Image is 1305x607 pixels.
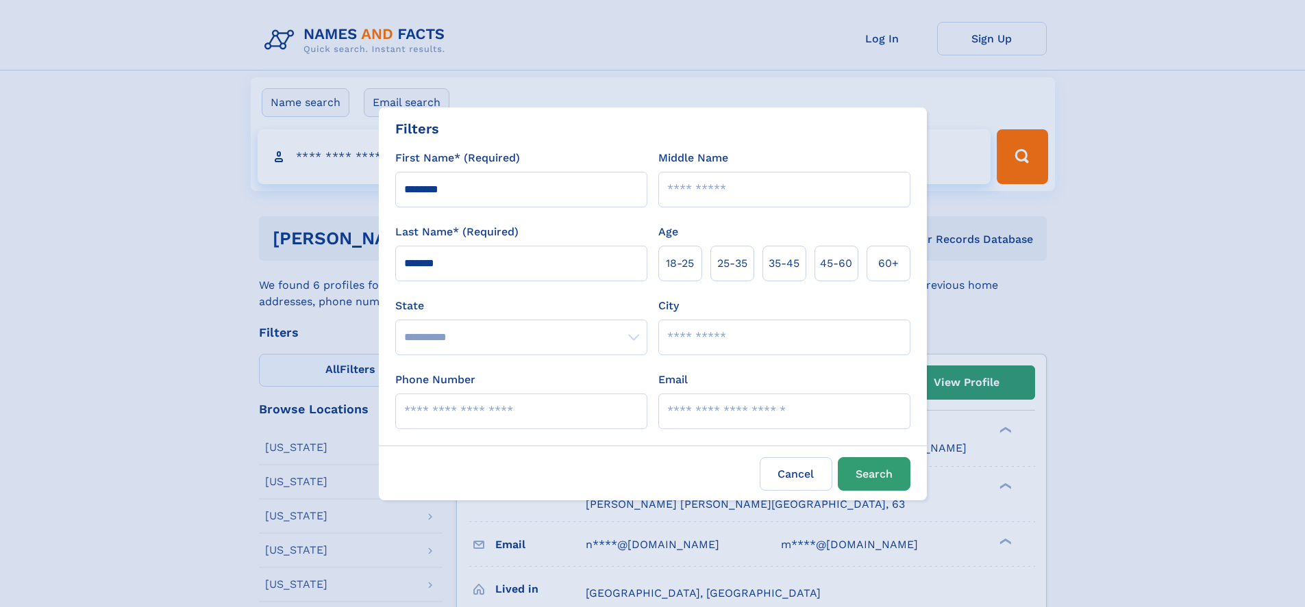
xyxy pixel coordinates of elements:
label: Middle Name [658,150,728,166]
span: 18‑25 [666,255,694,272]
span: 35‑45 [769,255,799,272]
label: Phone Number [395,372,475,388]
label: First Name* (Required) [395,150,520,166]
span: 45‑60 [820,255,852,272]
span: 60+ [878,255,899,272]
button: Search [838,457,910,491]
label: Email [658,372,688,388]
div: Filters [395,118,439,139]
span: 25‑35 [717,255,747,272]
label: Cancel [760,457,832,491]
label: Age [658,224,678,240]
label: Last Name* (Required) [395,224,519,240]
label: City [658,298,679,314]
label: State [395,298,647,314]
